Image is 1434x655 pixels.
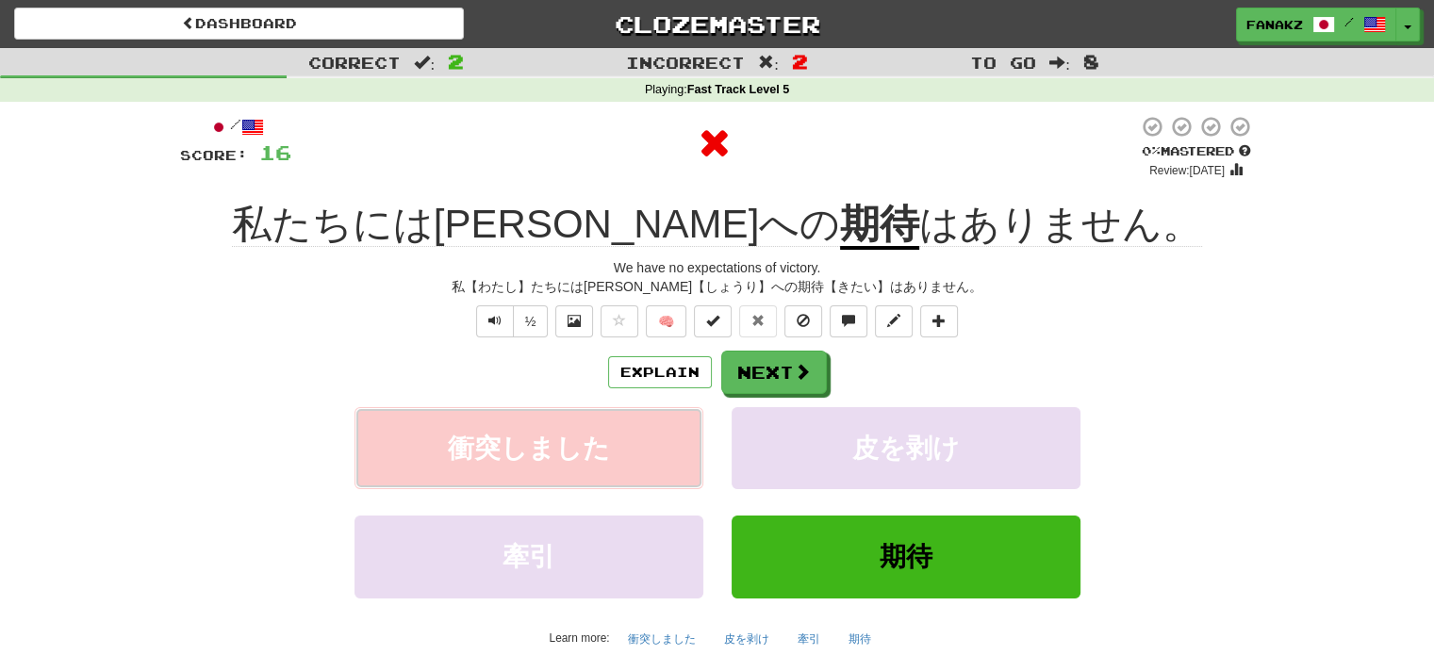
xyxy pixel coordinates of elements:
span: : [1049,55,1070,71]
span: 皮を剥け [852,434,960,463]
button: 皮を剥け [714,625,780,653]
button: Show image (alt+x) [555,305,593,337]
button: Reset to 0% Mastered (alt+r) [739,305,777,337]
button: 衝突しました [354,407,703,489]
button: 🧠 [646,305,686,337]
span: 0 % [1142,143,1161,158]
span: 期待 [880,542,932,571]
span: / [1344,15,1354,28]
div: Mastered [1138,143,1255,160]
button: Next [721,351,827,394]
span: Correct [308,53,401,72]
small: Review: [DATE] [1149,164,1225,177]
button: ½ [513,305,549,337]
button: 牽引 [354,516,703,598]
span: fanakz [1246,16,1303,33]
strong: Fast Track Level 5 [687,83,790,96]
span: 2 [792,50,808,73]
button: Explain [608,356,712,388]
span: 牽引 [503,542,555,571]
button: 衝突しました [618,625,706,653]
div: We have no expectations of victory. [180,258,1255,277]
div: 私【わたし】たちには[PERSON_NAME]【しょうり】への期待【きたい】はありません。 [180,277,1255,296]
button: Play sentence audio (ctl+space) [476,305,514,337]
span: 衝突しました [448,434,610,463]
button: Set this sentence to 100% Mastered (alt+m) [694,305,732,337]
div: / [180,115,291,139]
button: 皮を剥け [732,407,1080,489]
button: Favorite sentence (alt+f) [601,305,638,337]
span: はありません。 [919,202,1202,247]
button: Add to collection (alt+a) [920,305,958,337]
span: 8 [1083,50,1099,73]
span: To go [970,53,1036,72]
a: Clozemaster [492,8,942,41]
button: 期待 [838,625,882,653]
button: 牽引 [787,625,831,653]
a: fanakz / [1236,8,1396,41]
u: 期待 [840,202,919,250]
div: Text-to-speech controls [472,305,549,337]
span: : [414,55,435,71]
span: 2 [448,50,464,73]
small: Learn more: [549,631,609,645]
span: Incorrect [626,53,745,72]
span: : [758,55,779,71]
span: 16 [259,140,291,164]
a: Dashboard [14,8,464,40]
button: Discuss sentence (alt+u) [830,305,867,337]
button: Ignore sentence (alt+i) [784,305,822,337]
button: Edit sentence (alt+d) [875,305,913,337]
button: 期待 [732,516,1080,598]
span: Score: [180,147,248,163]
span: 私たちには[PERSON_NAME]への [232,202,840,247]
